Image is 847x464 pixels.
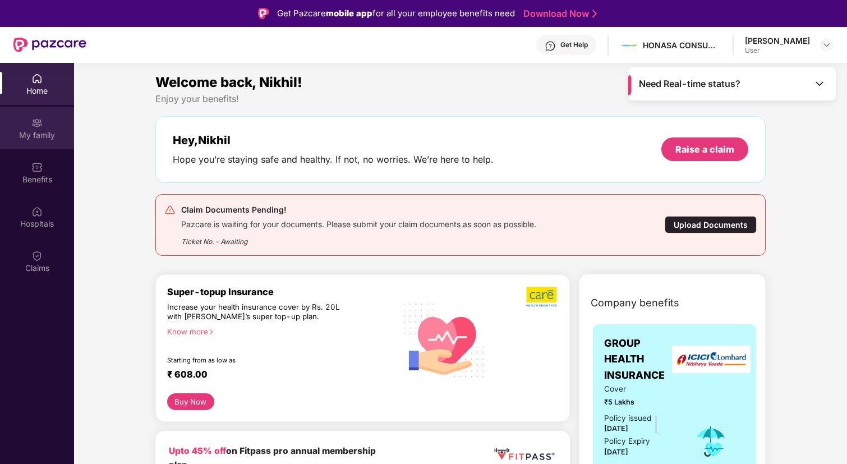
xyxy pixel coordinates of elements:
img: svg+xml;base64,PHN2ZyBpZD0iSG9zcGl0YWxzIiB4bWxucz0iaHR0cDovL3d3dy53My5vcmcvMjAwMC9zdmciIHdpZHRoPS... [31,206,43,217]
img: svg+xml;base64,PHN2ZyBpZD0iSGVscC0zMngzMiIgeG1sbnM9Imh0dHA6Ly93d3cudzMub3JnLzIwMDAvc3ZnIiB3aWR0aD... [545,40,556,52]
div: Enjoy your benefits! [155,93,766,105]
img: svg+xml;base64,PHN2ZyBpZD0iRHJvcGRvd24tMzJ4MzIiIHhtbG5zPSJodHRwOi8vd3d3LnczLm9yZy8yMDAwL3N2ZyIgd2... [822,40,831,49]
div: Ticket No. - Awaiting [181,229,536,247]
div: HONASA CONSUMER LIMITED [643,40,721,50]
span: Company benefits [591,295,679,311]
div: Starting from as low as [167,356,348,364]
img: svg+xml;base64,PHN2ZyB3aWR0aD0iMjAiIGhlaWdodD0iMjAiIHZpZXdCb3g9IjAgMCAyMCAyMCIgZmlsbD0ibm9uZSIgeG... [31,117,43,128]
div: Pazcare is waiting for your documents. Please submit your claim documents as soon as possible. [181,217,536,229]
span: Welcome back, Nikhil! [155,74,302,90]
span: right [208,329,214,335]
img: Stroke [592,8,597,20]
img: insurerLogo [672,346,751,373]
div: [PERSON_NAME] [745,35,810,46]
img: svg+xml;base64,PHN2ZyB4bWxucz0iaHR0cDovL3d3dy53My5vcmcvMjAwMC9zdmciIHhtbG5zOnhsaW5rPSJodHRwOi8vd3... [395,290,493,389]
span: Cover [604,383,678,395]
div: Upload Documents [665,216,757,233]
div: User [745,46,810,55]
div: Get Help [560,40,588,49]
img: svg+xml;base64,PHN2ZyBpZD0iSG9tZSIgeG1sbnM9Imh0dHA6Ly93d3cudzMub3JnLzIwMDAvc3ZnIiB3aWR0aD0iMjAiIG... [31,73,43,84]
div: Hey, Nikhil [173,134,494,147]
b: Upto 45% off [169,445,226,456]
img: icon [693,423,729,460]
div: Increase your health insurance cover by Rs. 20L with [PERSON_NAME]’s super top-up plan. [167,302,347,322]
img: New Pazcare Logo [13,38,86,52]
span: [DATE] [604,448,628,456]
div: Get Pazcare for all your employee benefits need [277,7,515,20]
img: svg+xml;base64,PHN2ZyBpZD0iQ2xhaW0iIHhtbG5zPSJodHRwOi8vd3d3LnczLm9yZy8yMDAwL3N2ZyIgd2lkdGg9IjIwIi... [31,250,43,261]
strong: mobile app [326,8,372,19]
img: Toggle Icon [814,78,825,89]
a: Download Now [523,8,593,20]
button: Buy Now [167,393,214,410]
div: Hope you’re staying safe and healthy. If not, no worries. We’re here to help. [173,154,494,166]
img: Logo [258,8,269,19]
div: Super-topup Insurance [167,286,395,297]
span: [DATE] [604,424,628,433]
span: Need Real-time status? [639,78,740,90]
div: Claim Documents Pending! [181,203,536,217]
span: GROUP HEALTH INSURANCE [604,336,678,383]
div: Raise a claim [675,143,734,155]
img: b5dec4f62d2307b9de63beb79f102df3.png [526,286,558,307]
div: ₹ 608.00 [167,369,384,382]
img: svg+xml;base64,PHN2ZyB4bWxucz0iaHR0cDovL3d3dy53My5vcmcvMjAwMC9zdmciIHdpZHRoPSIyNCIgaGVpZ2h0PSIyNC... [164,204,176,215]
img: Mamaearth%20Logo.jpg [622,37,638,53]
div: Know more [167,327,389,335]
span: ₹5 Lakhs [604,397,678,408]
img: svg+xml;base64,PHN2ZyBpZD0iQmVuZWZpdHMiIHhtbG5zPSJodHRwOi8vd3d3LnczLm9yZy8yMDAwL3N2ZyIgd2lkdGg9Ij... [31,162,43,173]
div: Policy issued [604,412,651,424]
div: Policy Expiry [604,435,650,447]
